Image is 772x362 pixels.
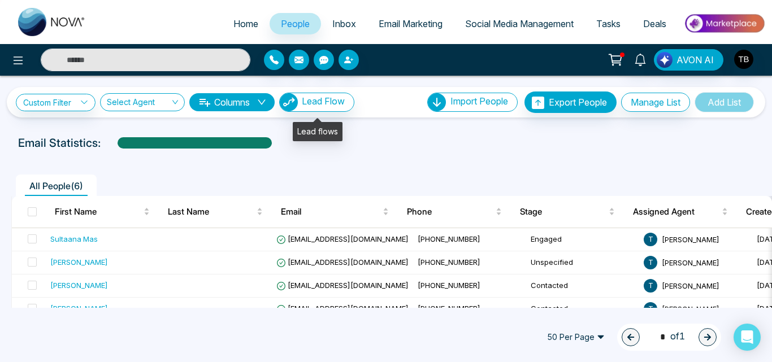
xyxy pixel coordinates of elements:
[511,196,624,228] th: Stage
[632,13,678,34] a: Deals
[50,256,108,268] div: [PERSON_NAME]
[332,18,356,29] span: Inbox
[189,93,275,111] button: Columnsdown
[276,258,409,267] span: [EMAIL_ADDRESS][DOMAIN_NAME]
[520,205,606,219] span: Stage
[621,93,690,112] button: Manage List
[159,196,272,228] th: Last Name
[276,281,409,290] span: [EMAIL_ADDRESS][DOMAIN_NAME]
[293,122,342,141] div: Lead flows
[526,251,639,274] td: Unspecified
[644,279,657,293] span: T
[644,256,657,269] span: T
[526,274,639,298] td: Contacted
[398,196,511,228] th: Phone
[46,196,159,228] th: First Name
[549,97,607,108] span: Export People
[25,180,88,191] span: All People ( 6 )
[539,328,613,346] span: 50 Per Page
[321,13,367,34] a: Inbox
[272,196,398,228] th: Email
[585,13,632,34] a: Tasks
[653,329,685,344] span: of 1
[662,258,719,267] span: [PERSON_NAME]
[662,234,719,243] span: [PERSON_NAME]
[50,280,108,291] div: [PERSON_NAME]
[676,53,714,67] span: AVON AI
[596,18,621,29] span: Tasks
[302,95,345,107] span: Lead Flow
[281,205,380,219] span: Email
[633,205,719,219] span: Assigned Agent
[418,281,480,290] span: [PHONE_NUMBER]
[279,93,354,112] button: Lead Flow
[734,50,753,69] img: User Avatar
[222,13,270,34] a: Home
[281,18,310,29] span: People
[465,18,574,29] span: Social Media Management
[18,134,101,151] p: Email Statistics:
[407,205,493,219] span: Phone
[454,13,585,34] a: Social Media Management
[280,93,298,111] img: Lead Flow
[379,18,443,29] span: Email Marketing
[418,234,480,243] span: [PHONE_NUMBER]
[276,304,409,313] span: [EMAIL_ADDRESS][DOMAIN_NAME]
[526,228,639,251] td: Engaged
[418,304,480,313] span: [PHONE_NUMBER]
[270,13,321,34] a: People
[367,13,454,34] a: Email Marketing
[275,93,354,112] a: Lead FlowLead Flow
[734,324,761,351] div: Open Intercom Messenger
[526,298,639,321] td: Contacted
[524,91,617,113] button: Export People
[233,18,258,29] span: Home
[654,49,723,71] button: AVON AI
[18,8,86,36] img: Nova CRM Logo
[643,18,666,29] span: Deals
[662,281,719,290] span: [PERSON_NAME]
[418,258,480,267] span: [PHONE_NUMBER]
[683,11,765,36] img: Market-place.gif
[644,302,657,316] span: T
[657,52,673,68] img: Lead Flow
[662,304,719,313] span: [PERSON_NAME]
[55,205,141,219] span: First Name
[450,95,508,107] span: Import People
[16,94,96,111] a: Custom Filter
[257,98,266,107] span: down
[624,196,737,228] th: Assigned Agent
[168,205,254,219] span: Last Name
[50,233,98,245] div: Sultaana Mas
[50,303,108,314] div: [PERSON_NAME]
[276,234,409,243] span: [EMAIL_ADDRESS][DOMAIN_NAME]
[644,233,657,246] span: T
